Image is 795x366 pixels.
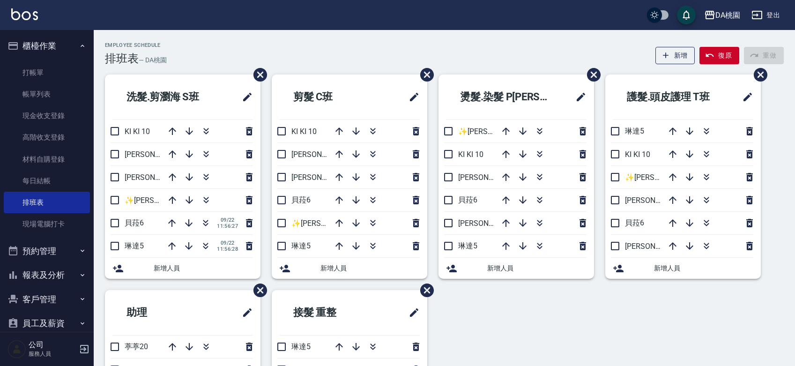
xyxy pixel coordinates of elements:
span: 葶葶20 [125,342,148,351]
span: KI KI 10 [458,150,483,159]
button: DA桃園 [700,6,744,25]
span: 琳達5 [625,127,644,135]
span: [PERSON_NAME]8 [291,173,352,182]
span: 修改班表的標題 [736,86,753,108]
h2: 接髮 重整 [279,296,377,329]
span: 11:56:27 [217,223,238,229]
span: 09/22 [217,240,238,246]
span: 刪除班表 [413,276,435,304]
p: 服務人員 [29,350,76,358]
span: KI KI 10 [291,127,317,136]
span: KI KI 10 [625,150,650,159]
a: 現金收支登錄 [4,105,90,127]
span: 刪除班表 [413,61,435,89]
button: 報表及分析 [4,263,90,287]
div: 新增人員 [605,258,761,279]
span: 琳達5 [291,241,311,250]
a: 帳單列表 [4,83,90,105]
span: 刪除班表 [246,276,268,304]
span: 修改班表的標題 [403,86,420,108]
span: 新增人員 [487,263,587,273]
span: 修改班表的標題 [236,86,253,108]
span: 琳達5 [125,241,144,250]
span: [PERSON_NAME]8 [458,219,519,228]
button: 員工及薪資 [4,311,90,336]
span: ✨[PERSON_NAME][PERSON_NAME] ✨16 [625,173,766,182]
span: [PERSON_NAME]3 [458,173,519,182]
span: [PERSON_NAME]3 [625,242,685,251]
span: 新增人員 [320,263,420,273]
h2: 剪髮 C班 [279,80,375,114]
div: 新增人員 [438,258,594,279]
span: KI KI 10 [125,127,150,136]
span: 刪除班表 [747,61,769,89]
div: 新增人員 [105,258,260,279]
h2: 洗髮.剪瀏海 S班 [112,80,224,114]
span: 新增人員 [654,263,753,273]
h3: 排班表 [105,52,139,65]
span: 貝菈6 [458,195,477,204]
span: 刪除班表 [246,61,268,89]
button: 新增 [655,47,695,64]
span: ✨[PERSON_NAME][PERSON_NAME] ✨16 [291,219,433,228]
a: 現場電腦打卡 [4,213,90,235]
button: 登出 [748,7,784,24]
h6: — DA桃園 [139,55,167,65]
span: 貝菈6 [125,218,144,227]
span: 琳達5 [458,241,477,250]
h2: 助理 [112,296,199,329]
h5: 公司 [29,340,76,350]
span: 09/22 [217,217,238,223]
button: 客戶管理 [4,287,90,312]
span: [PERSON_NAME]3 [125,150,185,159]
img: Logo [11,8,38,20]
button: 櫃檯作業 [4,34,90,58]
button: save [677,6,696,24]
span: 刪除班表 [580,61,602,89]
h2: 燙髮.染髮 P[PERSON_NAME] [446,80,563,114]
span: 琳達5 [291,342,311,351]
div: 新增人員 [272,258,427,279]
span: [PERSON_NAME]3 [291,150,352,159]
button: 預約管理 [4,239,90,263]
span: [PERSON_NAME]8 [125,173,185,182]
img: Person [7,340,26,359]
span: ✨[PERSON_NAME][PERSON_NAME] ✨16 [458,127,600,136]
span: 修改班表的標題 [570,86,587,108]
a: 高階收支登錄 [4,127,90,148]
span: 修改班表的標題 [403,301,420,324]
span: 11:56:28 [217,246,238,252]
span: ✨[PERSON_NAME][PERSON_NAME] ✨16 [125,196,266,205]
span: 貝菈6 [625,218,644,227]
button: 復原 [699,47,739,64]
span: 修改班表的標題 [236,301,253,324]
a: 排班表 [4,192,90,213]
h2: 護髮.頭皮護理 T班 [613,80,730,114]
span: [PERSON_NAME]8 [625,196,685,205]
span: 貝菈6 [291,195,311,204]
a: 每日結帳 [4,170,90,192]
div: DA桃園 [715,9,740,21]
h2: Employee Schedule [105,42,167,48]
a: 材料自購登錄 [4,149,90,170]
a: 打帳單 [4,62,90,83]
span: 新增人員 [154,263,253,273]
